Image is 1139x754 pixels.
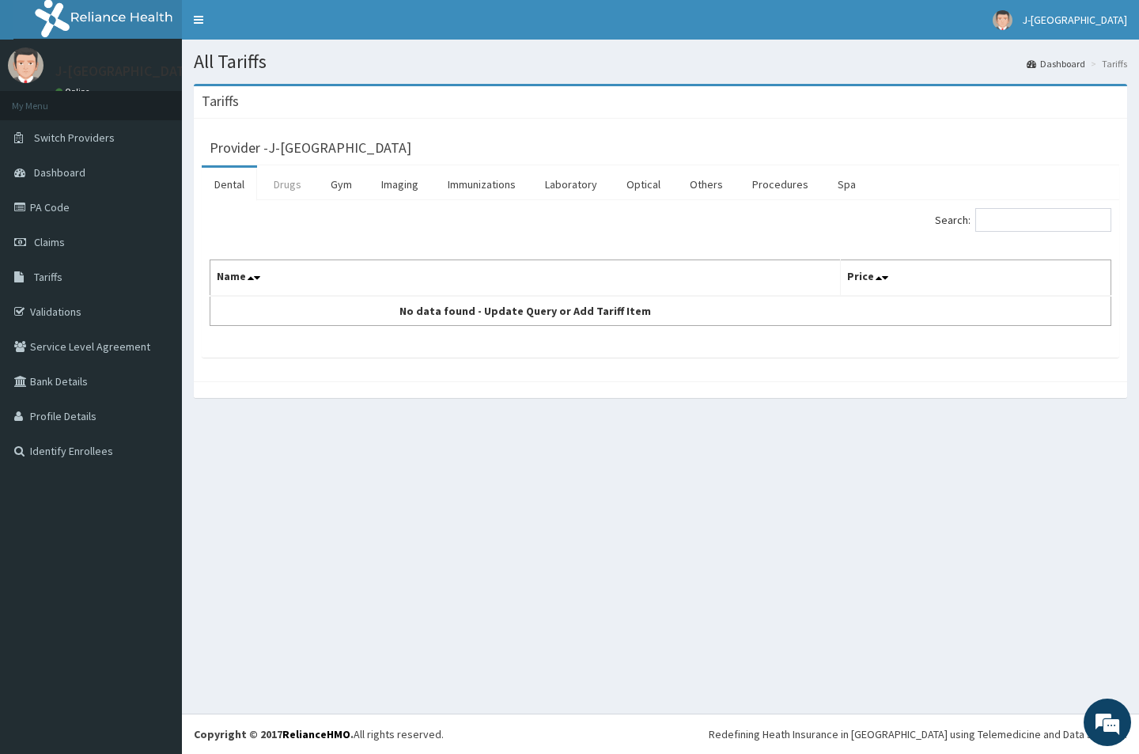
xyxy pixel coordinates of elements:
[194,51,1127,72] h1: All Tariffs
[709,726,1127,742] div: Redefining Heath Insurance in [GEOGRAPHIC_DATA] using Telemedicine and Data Science!
[34,270,62,284] span: Tariffs
[34,165,85,180] span: Dashboard
[210,296,841,326] td: No data found - Update Query or Add Tariff Item
[210,260,841,297] th: Name
[935,208,1111,232] label: Search:
[261,168,314,201] a: Drugs
[202,94,239,108] h3: Tariffs
[318,168,365,201] a: Gym
[282,727,350,741] a: RelianceHMO
[202,168,257,201] a: Dental
[34,131,115,145] span: Switch Providers
[993,10,1012,30] img: User Image
[975,208,1111,232] input: Search:
[1022,13,1127,27] span: J-[GEOGRAPHIC_DATA]
[1027,57,1085,70] a: Dashboard
[369,168,431,201] a: Imaging
[210,141,411,155] h3: Provider - J-[GEOGRAPHIC_DATA]
[841,260,1111,297] th: Price
[435,168,528,201] a: Immunizations
[825,168,868,201] a: Spa
[532,168,610,201] a: Laboratory
[182,714,1139,754] footer: All rights reserved.
[55,64,198,78] p: J-[GEOGRAPHIC_DATA]
[194,727,354,741] strong: Copyright © 2017 .
[614,168,673,201] a: Optical
[677,168,736,201] a: Others
[8,47,44,83] img: User Image
[740,168,821,201] a: Procedures
[55,86,93,97] a: Online
[34,235,65,249] span: Claims
[1087,57,1127,70] li: Tariffs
